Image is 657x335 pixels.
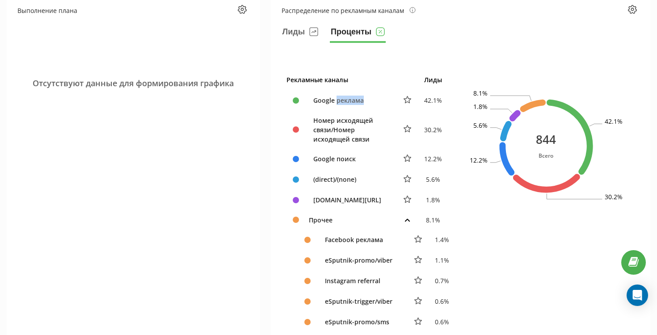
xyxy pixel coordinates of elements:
[430,291,454,312] td: 0.6 %
[309,195,391,205] div: [DOMAIN_NAME][URL]
[430,230,454,250] td: 1.4 %
[536,151,556,160] div: Всего
[419,210,447,230] td: 8.1 %
[474,121,488,129] text: 5.6%
[419,149,447,169] td: 12.2 %
[430,271,454,291] td: 0.7 %
[536,131,556,147] div: 844
[309,175,391,184] div: (direct)/(none)
[605,117,623,126] text: 42.1%
[430,312,454,332] td: 0.6 %
[309,154,391,163] div: Google поиск
[320,235,401,244] div: Facebook реклама
[330,25,386,43] button: Проценты
[470,155,488,164] text: 12.2%
[320,297,401,306] div: eSputnik-trigger/viber
[474,102,488,111] text: 1.8%
[419,169,447,190] td: 5.6 %
[304,210,396,230] td: Прочее
[419,111,447,149] td: 30.2 %
[419,69,447,90] th: Лиды
[627,285,648,306] div: Open Intercom Messenger
[309,96,391,105] div: Google реклама
[320,317,401,327] div: eSputnik-promo/sms
[605,192,623,201] text: 30.2%
[419,190,447,210] td: 1.8 %
[17,25,249,141] div: Отсутствуют данные для формирования графика
[309,116,391,144] div: Номер исходящей связи/Номер исходящей связи
[474,89,488,97] text: 8.1%
[282,6,416,15] div: Распределение по рекламным каналам
[282,25,320,43] button: Лиды
[320,255,401,265] div: eSputnik-promo/viber
[282,69,420,90] th: Рекламные каналы
[17,6,77,15] div: Выполнение плана
[419,90,447,111] td: 42.1 %
[320,276,401,285] div: Instagram referral
[430,250,454,271] td: 1.1 %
